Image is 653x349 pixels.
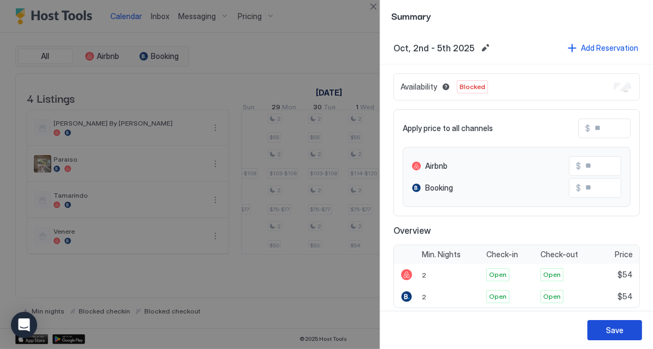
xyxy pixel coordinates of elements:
button: Blocked dates override all pricing rules and remain unavailable until manually unblocked [439,80,452,93]
span: $ [576,183,581,193]
span: 2 [422,271,426,279]
span: Airbnb [425,161,448,171]
span: Apply price to all channels [403,123,493,133]
span: Check-in [486,250,518,259]
span: Open [543,292,561,301]
span: Open [489,292,507,301]
span: Overview [393,225,640,236]
span: $54 [617,292,633,301]
span: Availability [401,82,437,92]
span: $54 [617,270,633,280]
span: $ [576,161,581,171]
span: 2 [422,293,426,301]
span: Open [543,270,561,280]
span: Blocked [460,82,485,92]
div: Save [606,324,623,336]
button: Save [587,320,642,340]
span: Min. Nights [422,250,461,259]
div: Open Intercom Messenger [11,312,37,338]
span: $ [585,123,590,133]
span: Oct, 2nd - 5th 2025 [393,43,474,54]
span: Price [615,250,633,259]
button: Add Reservation [566,40,640,55]
div: Add Reservation [581,42,638,54]
button: Edit date range [479,42,492,55]
span: Check-out [540,250,578,259]
span: Open [489,270,507,280]
span: Summary [391,9,642,22]
span: Booking [425,183,453,193]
